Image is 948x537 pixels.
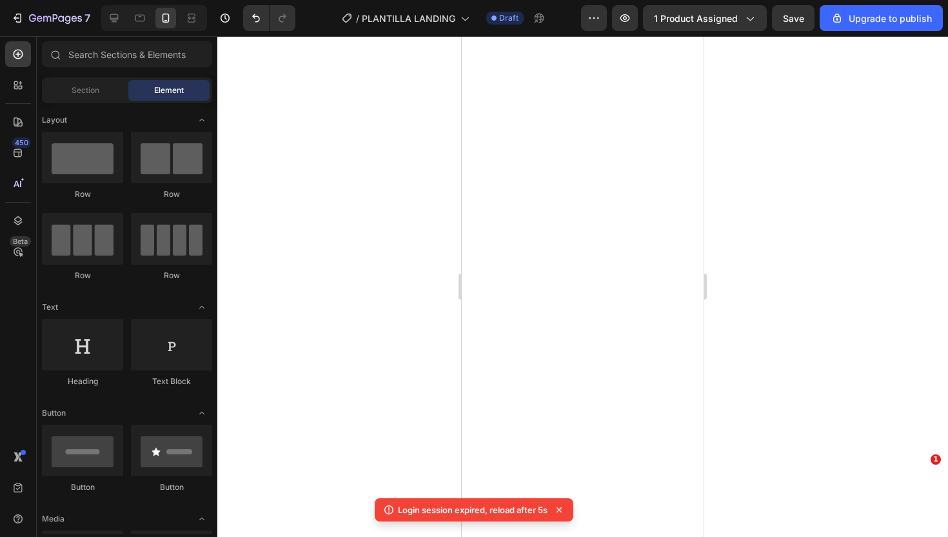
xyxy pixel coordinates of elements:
[831,12,932,25] div: Upgrade to publish
[42,301,58,313] span: Text
[42,376,123,387] div: Heading
[42,513,64,525] span: Media
[783,13,804,24] span: Save
[192,110,212,130] span: Toggle open
[84,10,90,26] p: 7
[131,270,212,281] div: Row
[154,85,184,96] span: Element
[192,509,212,529] span: Toggle open
[5,5,96,31] button: 7
[192,297,212,318] span: Toggle open
[42,114,67,126] span: Layout
[12,137,31,148] div: 450
[931,454,941,465] span: 1
[42,407,66,419] span: Button
[643,5,767,31] button: 1 product assigned
[654,12,738,25] span: 1 product assigned
[42,481,123,493] div: Button
[10,236,31,247] div: Beta
[820,5,943,31] button: Upgrade to publish
[72,85,99,96] span: Section
[356,12,359,25] span: /
[362,12,455,25] span: PLANTILLA LANDING
[398,503,548,516] p: Login session expired, reload after 5s
[131,376,212,387] div: Text Block
[772,5,815,31] button: Save
[243,5,295,31] div: Undo/Redo
[499,12,518,24] span: Draft
[192,403,212,423] span: Toggle open
[131,188,212,200] div: Row
[42,188,123,200] div: Row
[42,41,212,67] input: Search Sections & Elements
[904,474,935,505] iframe: Intercom live chat
[131,481,212,493] div: Button
[42,270,123,281] div: Row
[462,36,704,537] iframe: Design area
